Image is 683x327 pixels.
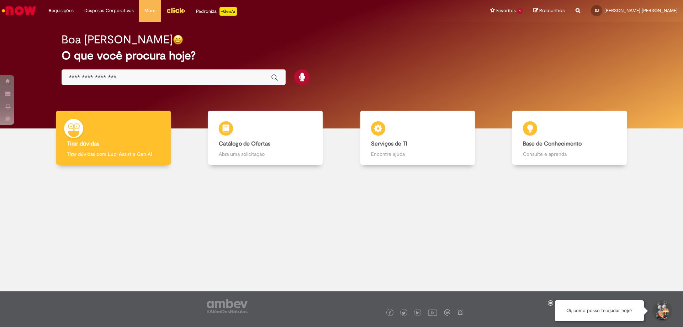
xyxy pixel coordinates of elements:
b: Serviços de TI [371,140,407,147]
img: logo_footer_youtube.png [428,308,437,317]
h2: Boa [PERSON_NAME] [62,33,173,46]
p: Consulte e aprenda [523,151,616,158]
a: Tirar dúvidas Tirar dúvidas com Lupi Assist e Gen Ai [37,111,190,165]
button: Iniciar Conversa de Suporte [651,300,672,322]
img: happy-face.png [173,35,183,45]
span: Favoritos [496,7,516,14]
span: [PERSON_NAME] [PERSON_NAME] [604,7,678,14]
p: Abra uma solicitação [219,151,312,158]
p: Encontre ajuda [371,151,464,158]
img: logo_footer_workplace.png [444,309,450,316]
span: Requisições [49,7,74,14]
a: Catálogo de Ofertas Abra uma solicitação [190,111,342,165]
p: Tirar dúvidas com Lupi Assist e Gen Ai [67,151,160,158]
b: Catálogo de Ofertas [219,140,270,147]
p: +GenAi [219,7,237,16]
a: Base de Conhecimento Consulte e aprenda [494,111,646,165]
span: 1 [517,8,523,14]
b: Base de Conhecimento [523,140,582,147]
div: Oi, como posso te ajudar hoje? [555,300,644,321]
a: Rascunhos [533,7,565,14]
a: Serviços de TI Encontre ajuda [341,111,494,165]
span: Despesas Corporativas [84,7,134,14]
img: logo_footer_ambev_rotulo_gray.png [207,299,248,313]
img: ServiceNow [1,4,37,18]
div: Padroniza [196,7,237,16]
span: Rascunhos [539,7,565,14]
img: logo_footer_twitter.png [402,311,406,315]
span: SJ [595,8,599,13]
img: logo_footer_facebook.png [388,311,392,315]
b: Tirar dúvidas [67,140,99,147]
span: More [144,7,155,14]
img: logo_footer_linkedin.png [416,311,420,315]
img: logo_footer_naosei.png [457,309,464,316]
h2: O que você procura hoje? [62,49,622,62]
img: click_logo_yellow_360x200.png [166,5,185,16]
